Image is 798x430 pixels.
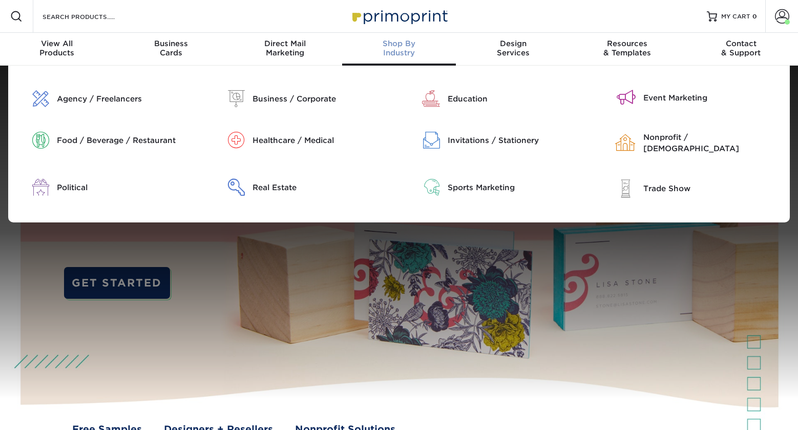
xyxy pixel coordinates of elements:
[448,135,586,146] div: Invitations / Stationery
[448,182,586,193] div: Sports Marketing
[228,33,342,66] a: Direct MailMarketing
[570,39,684,57] div: & Templates
[752,13,757,20] span: 0
[228,39,342,48] span: Direct Mail
[570,39,684,48] span: Resources
[721,12,750,21] span: MY CART
[684,39,798,57] div: & Support
[16,90,196,107] a: Agency / Freelancers
[253,93,391,105] div: Business / Corporate
[570,33,684,66] a: Resources& Templates
[342,39,456,48] span: Shop By
[16,132,196,149] a: Food / Beverage / Restaurant
[456,33,570,66] a: DesignServices
[602,90,783,105] a: Event Marketing
[212,179,392,196] a: Real Estate
[114,39,228,48] span: Business
[602,179,783,198] a: Trade Show
[407,179,587,196] a: Sports Marketing
[114,33,228,66] a: BusinessCards
[253,135,391,146] div: Healthcare / Medical
[448,93,586,105] div: Education
[253,182,391,193] div: Real Estate
[57,93,196,105] div: Agency / Freelancers
[643,132,782,154] div: Nonprofit / [DEMOGRAPHIC_DATA]
[212,132,392,149] a: Healthcare / Medical
[342,33,456,66] a: Shop ByIndustry
[456,39,570,57] div: Services
[342,39,456,57] div: Industry
[41,10,141,23] input: SEARCH PRODUCTS.....
[407,90,587,107] a: Education
[456,39,570,48] span: Design
[57,135,196,146] div: Food / Beverage / Restaurant
[602,132,783,154] a: Nonprofit / [DEMOGRAPHIC_DATA]
[228,39,342,57] div: Marketing
[684,39,798,48] span: Contact
[643,92,782,104] div: Event Marketing
[348,5,450,27] img: Primoprint
[114,39,228,57] div: Cards
[212,90,392,107] a: Business / Corporate
[57,182,196,193] div: Political
[643,183,782,194] div: Trade Show
[684,33,798,66] a: Contact& Support
[407,132,587,149] a: Invitations / Stationery
[16,179,196,196] a: Political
